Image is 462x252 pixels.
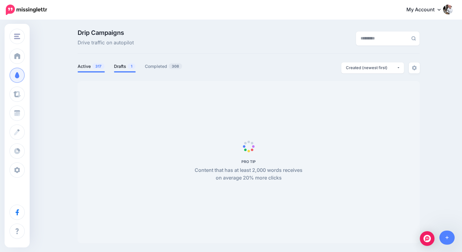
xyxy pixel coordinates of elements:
p: Content that has at least 2,000 words receives on average 20% more clicks [191,166,306,182]
a: Completed308 [145,63,182,70]
span: 308 [169,63,182,69]
span: 317 [92,63,105,69]
div: Open Intercom Messenger [420,231,435,246]
button: Created (newest first) [341,62,404,73]
img: settings-grey.png [412,65,417,70]
span: 1 [128,63,135,69]
img: menu.png [14,34,20,39]
a: My Account [400,2,453,17]
h5: PRO TIP [191,159,306,164]
a: Active317 [78,63,105,70]
span: Drip Campaigns [78,30,134,36]
div: Created (newest first) [346,65,397,71]
a: Drafts1 [114,63,136,70]
img: search-grey-6.png [411,36,416,41]
span: Drive traffic on autopilot [78,39,134,47]
img: Missinglettr [6,5,47,15]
